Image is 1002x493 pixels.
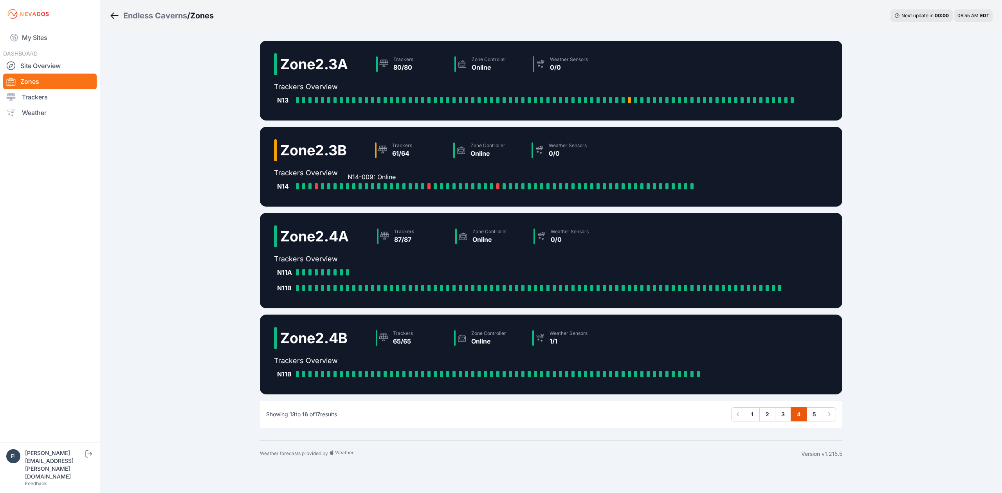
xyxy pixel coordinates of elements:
a: 3 [775,407,791,421]
a: Endless Caverns [123,10,187,21]
span: 16 [302,411,308,417]
div: 0/0 [549,149,587,158]
div: 0/0 [550,63,588,72]
h2: Zone 2.4B [280,330,348,346]
span: EDT [980,13,989,18]
a: Weather Sensors0/0 [530,53,608,75]
a: Weather [3,105,97,121]
h2: Zone 2.4A [280,229,349,244]
div: Trackers [392,142,412,149]
h3: Zones [190,10,214,21]
div: N13 [277,95,293,105]
a: Zones [3,74,97,89]
div: 80/80 [393,63,413,72]
a: Trackers80/80 [373,53,451,75]
h2: Trackers Overview [274,167,700,178]
nav: Breadcrumb [110,5,214,26]
div: 87/87 [394,235,414,244]
div: Weather Sensors [551,229,589,235]
h2: Trackers Overview [274,81,800,92]
div: Weather Sensors [550,330,588,336]
a: 1 [745,407,760,421]
div: Trackers [393,330,413,336]
span: 06:55 AM [957,13,979,18]
div: Online [472,235,507,244]
div: 1/1 [550,336,588,346]
a: Trackers65/65 [373,327,451,349]
h2: Zone 2.3A [280,56,348,72]
span: 13 [290,411,296,417]
a: Trackers [3,89,97,105]
div: N11A [277,268,293,277]
div: Version v1.215.5 [801,450,842,458]
nav: Pagination [731,407,836,421]
p: Showing to of results [266,410,337,418]
h2: Trackers Overview [274,355,706,366]
div: Weather forecasts provided by [260,450,801,458]
div: Trackers [393,56,413,63]
span: 17 [315,411,320,417]
div: Trackers [394,229,414,235]
img: piotr.kolodziejczyk@energix-group.com [6,449,20,463]
div: Zone Controller [472,56,506,63]
div: Weather Sensors [549,142,587,149]
div: Online [470,149,505,158]
span: DASHBOARD [3,50,38,57]
h2: Zone 2.3B [280,142,347,158]
div: Online [471,336,506,346]
div: N14 [277,182,293,191]
a: My Sites [3,28,97,47]
div: 0/0 [551,235,589,244]
h2: Trackers Overview [274,254,788,264]
div: 65/65 [393,336,413,346]
a: 2 [759,407,775,421]
div: 00 : 00 [935,13,949,19]
img: Nevados [6,8,50,20]
a: Trackers61/64 [372,139,450,161]
a: Trackers87/87 [374,225,452,247]
span: Next update in [901,13,934,18]
div: Online [472,63,506,72]
div: Zone Controller [472,229,507,235]
div: 61/64 [392,149,412,158]
a: Weather Sensors1/1 [529,327,607,349]
a: 5 [806,407,822,421]
a: 4 [791,407,807,421]
div: Weather Sensors [550,56,588,63]
div: Zone Controller [471,330,506,336]
a: Weather Sensors0/0 [528,139,607,161]
a: Weather Sensors0/0 [530,225,609,247]
div: [PERSON_NAME][EMAIL_ADDRESS][PERSON_NAME][DOMAIN_NAME] [25,449,84,480]
a: N14-009: Online [346,183,352,189]
div: N11B [277,369,293,379]
a: Site Overview [3,58,97,74]
div: Zone Controller [470,142,505,149]
div: N11B [277,283,293,293]
a: Feedback [25,480,47,486]
span: / [187,10,190,21]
